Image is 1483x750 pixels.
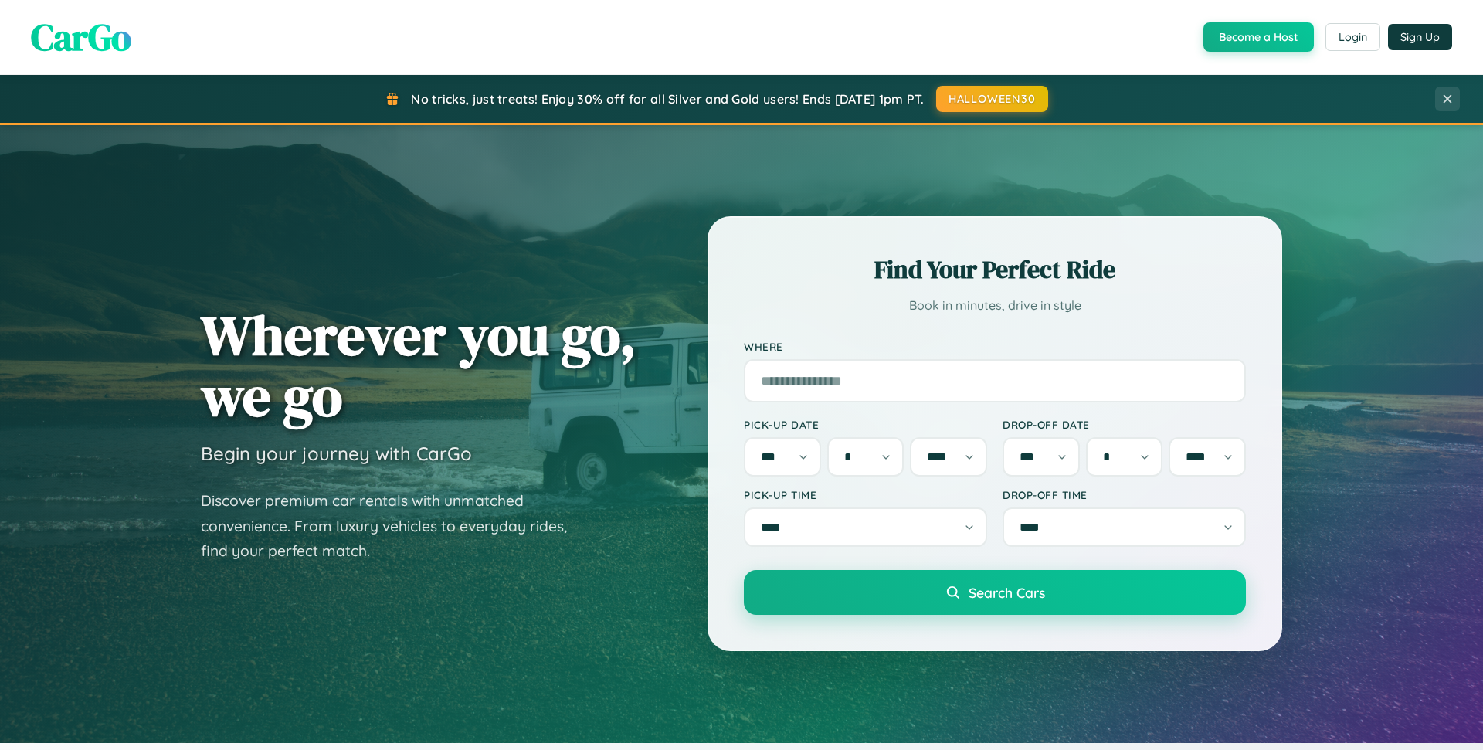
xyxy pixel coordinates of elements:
[201,304,636,426] h1: Wherever you go, we go
[744,294,1246,317] p: Book in minutes, drive in style
[1388,24,1452,50] button: Sign Up
[201,488,587,564] p: Discover premium car rentals with unmatched convenience. From luxury vehicles to everyday rides, ...
[744,570,1246,615] button: Search Cars
[744,253,1246,287] h2: Find Your Perfect Ride
[31,12,131,63] span: CarGo
[969,584,1045,601] span: Search Cars
[411,91,924,107] span: No tricks, just treats! Enjoy 30% off for all Silver and Gold users! Ends [DATE] 1pm PT.
[1325,23,1380,51] button: Login
[201,442,472,465] h3: Begin your journey with CarGo
[936,86,1048,112] button: HALLOWEEN30
[744,488,987,501] label: Pick-up Time
[744,418,987,431] label: Pick-up Date
[1003,488,1246,501] label: Drop-off Time
[1003,418,1246,431] label: Drop-off Date
[1203,22,1314,52] button: Become a Host
[744,340,1246,353] label: Where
